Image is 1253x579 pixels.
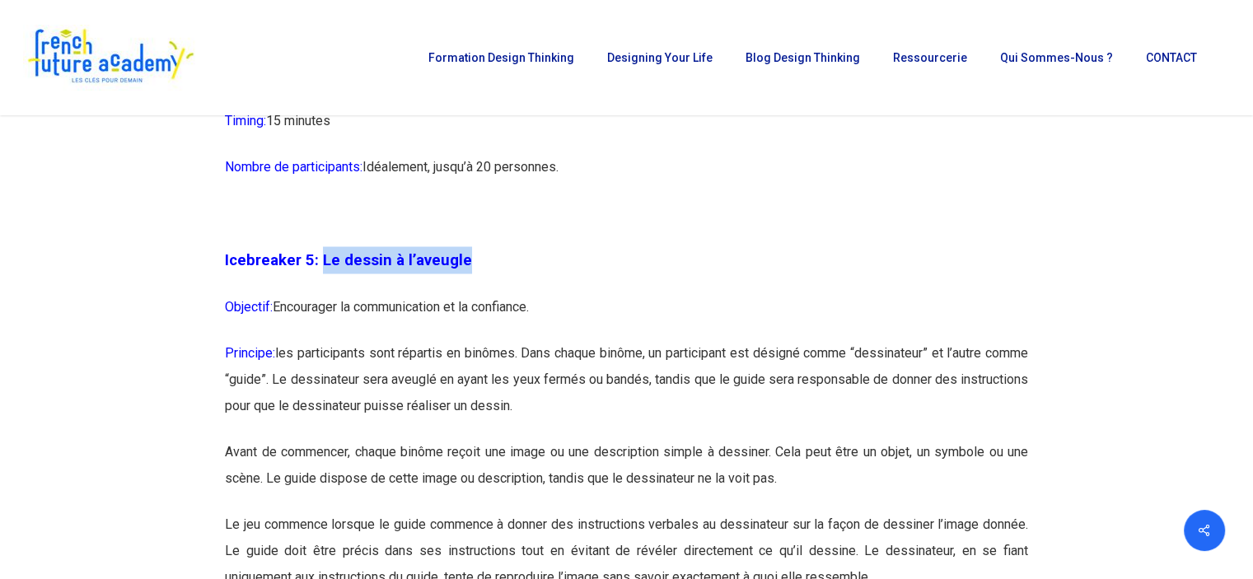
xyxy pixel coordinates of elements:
[23,25,197,91] img: French Future Academy
[225,344,275,360] span: Principe:
[1000,51,1113,64] span: Qui sommes-nous ?
[599,52,721,63] a: Designing Your Life
[885,52,975,63] a: Ressourcerie
[225,438,1028,511] p: Avant de commencer, chaque binôme reçoit une image ou une description simple à dessiner. Cela peu...
[225,154,1028,200] p: Idéalement, jusqu’à 20 personnes.
[420,52,582,63] a: Formation Design Thinking
[746,51,860,64] span: Blog Design Thinking
[225,108,1028,154] p: 15 minutes
[607,51,713,64] span: Designing Your Life
[225,339,1028,438] p: les participants sont répartis en binômes. Dans chaque binôme, un participant est désigné comme “...
[225,159,362,175] span: Nombre de participants:
[992,52,1121,63] a: Qui sommes-nous ?
[1138,52,1205,63] a: CONTACT
[225,293,1028,339] p: Encourager la communication et la confiance.
[225,113,266,128] span: Timing:
[1146,51,1197,64] span: CONTACT
[428,51,574,64] span: Formation Design Thinking
[225,250,472,268] span: Icebreaker 5: Le dessin à l’aveugle
[225,298,273,314] span: Objectif:
[893,51,967,64] span: Ressourcerie
[737,52,868,63] a: Blog Design Thinking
